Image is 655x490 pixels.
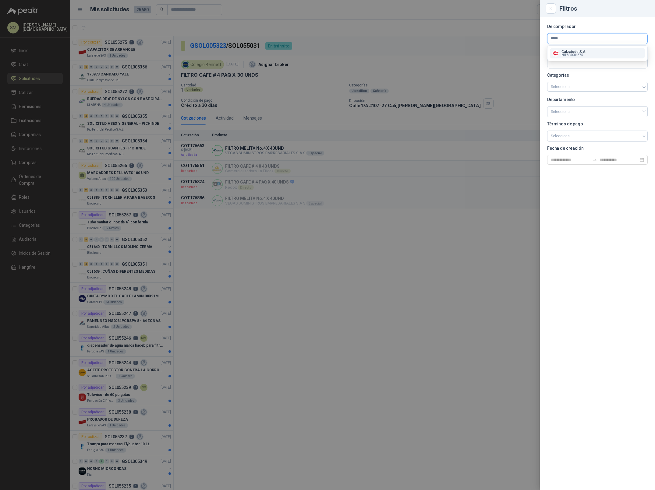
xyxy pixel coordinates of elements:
[547,73,648,77] p: Categorías
[561,54,583,57] span: NIT : 805004875
[561,50,586,54] p: Calzatodo S.A.
[559,5,648,12] div: Filtros
[592,157,597,162] span: to
[550,48,645,58] button: Company LogoCalzatodo S.A.NIT:805004875
[592,157,597,162] span: swap-right
[547,5,554,12] button: Close
[547,122,648,126] p: Términos de pago
[547,98,648,101] p: Departamento
[547,25,648,28] p: De comprador
[547,146,648,150] p: Fecha de creación
[552,50,559,57] img: Company Logo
